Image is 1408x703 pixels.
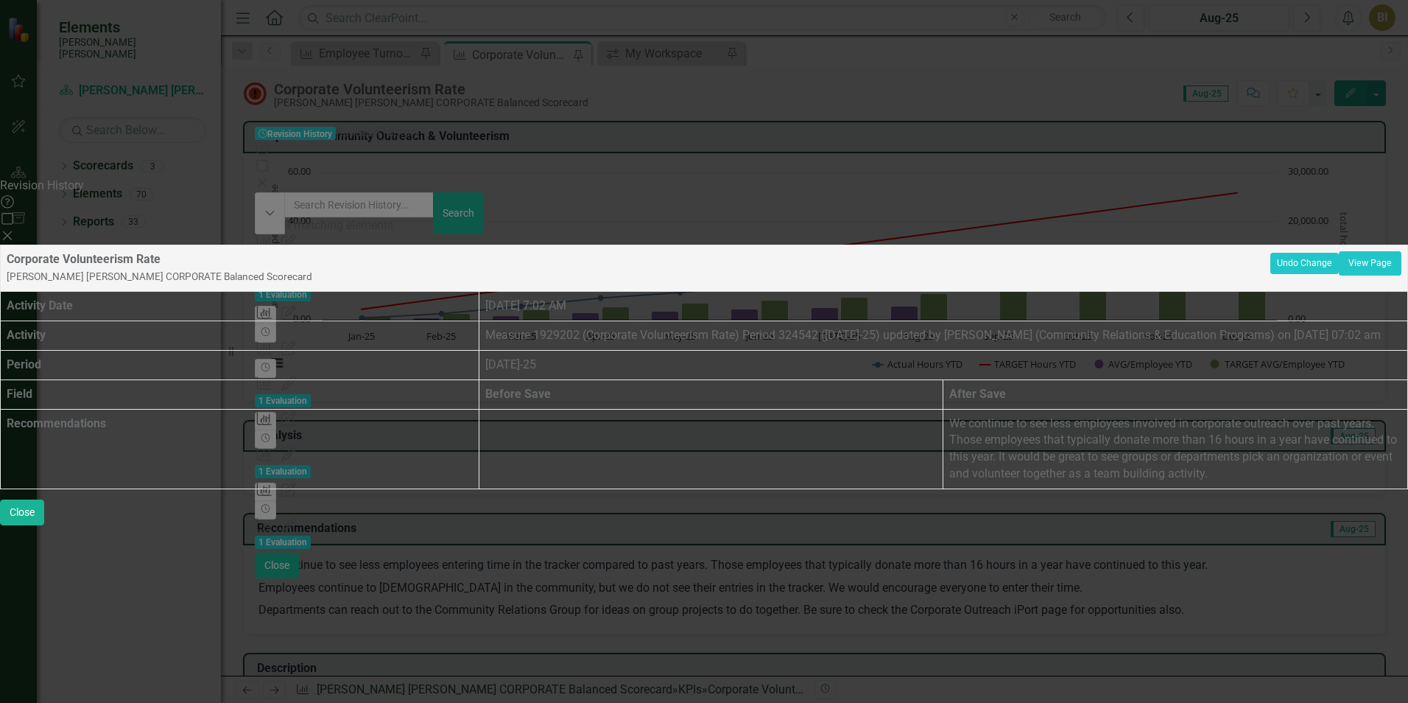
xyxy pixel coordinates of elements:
th: Before Save [479,380,943,409]
th: After Save [943,380,1408,409]
button: Undo Change [1270,253,1339,273]
small: [PERSON_NAME] [PERSON_NAME] CORPORATE Balanced Scorecard [7,270,312,282]
td: Measure 1929202 (Corporate Volunteerism Rate) Period 324542 ([DATE]-25) updated by [PERSON_NAME] ... [479,321,1407,351]
p: We continue to see less employees involved in corporate outreach over past years. Those employees... [949,416,1401,483]
th: Field [1,380,479,409]
div: Corporate Volunteerism Rate [7,251,1270,285]
th: Recommendations [1,409,479,489]
th: Activity [1,321,479,351]
a: View Page [1339,251,1401,275]
td: [DATE] 7:02 AM [479,292,1407,321]
th: Period [1,350,479,380]
td: [DATE]-25 [479,350,1407,380]
th: Activity Date [1,292,479,321]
